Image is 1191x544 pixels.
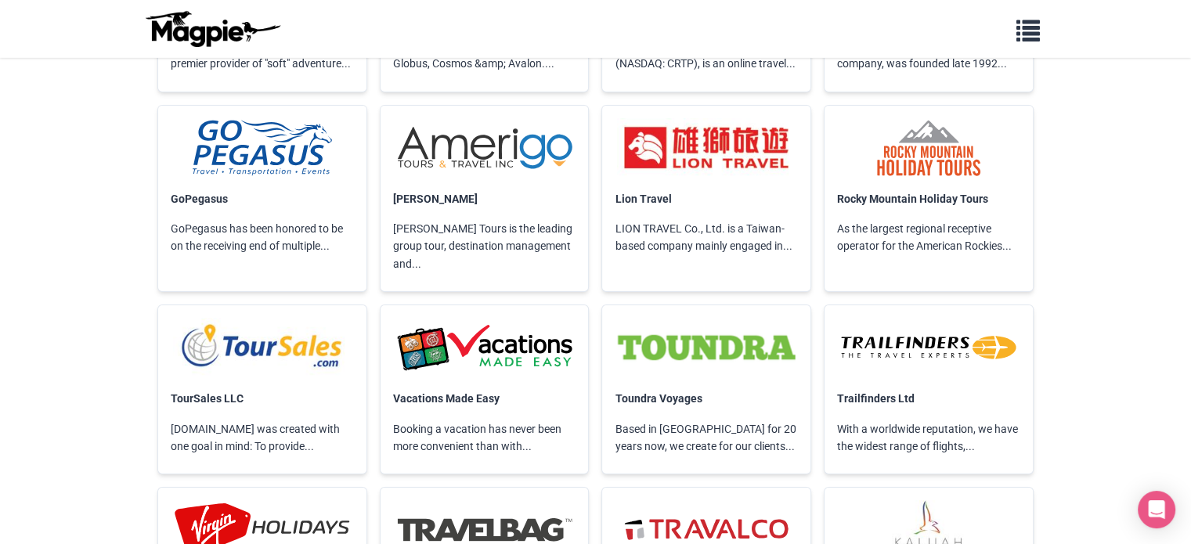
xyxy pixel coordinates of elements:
p: With a worldwide reputation, we have the widest range of flights,... [825,408,1033,468]
img: Amerigo logo [393,118,576,178]
p: LION TRAVEL Co., Ltd. is a Taiwan-based company mainly engaged in... [602,207,810,268]
img: Trailfinders Ltd logo [837,318,1020,377]
img: Lion Travel logo [615,118,798,178]
a: Toundra Voyages [615,392,702,405]
img: GoPegasus logo [171,118,354,178]
a: [PERSON_NAME] [393,193,478,205]
img: Toundra Voyages logo [615,318,798,377]
a: TourSales LLC [171,392,244,405]
a: Rocky Mountain Holiday Tours [837,193,988,205]
img: logo-ab69f6fb50320c5b225c76a69d11143b.png [142,10,283,48]
p: GoPegasus has been honored to be on the receiving end of multiple... [158,207,366,268]
p: As the largest regional receptive operator for the American Rockies... [825,207,1033,268]
img: Rocky Mountain Holiday Tours logo [837,118,1020,178]
p: [PERSON_NAME] Tours is the leading group tour, destination management and... [381,207,589,285]
p: [DOMAIN_NAME] was created with one goal in mind: To provide... [158,408,366,468]
a: Lion Travel [615,193,671,205]
p: Based in [GEOGRAPHIC_DATA] for 20 years now, we create for our clients... [602,408,810,468]
img: Vacations Made Easy logo [393,318,576,377]
a: Trailfinders Ltd [837,392,915,405]
img: TourSales LLC logo [171,318,354,377]
a: GoPegasus [171,193,228,205]
a: Vacations Made Easy [393,392,500,405]
div: Open Intercom Messenger [1138,491,1175,528]
p: Booking a vacation has never been more convenient than with... [381,408,589,468]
